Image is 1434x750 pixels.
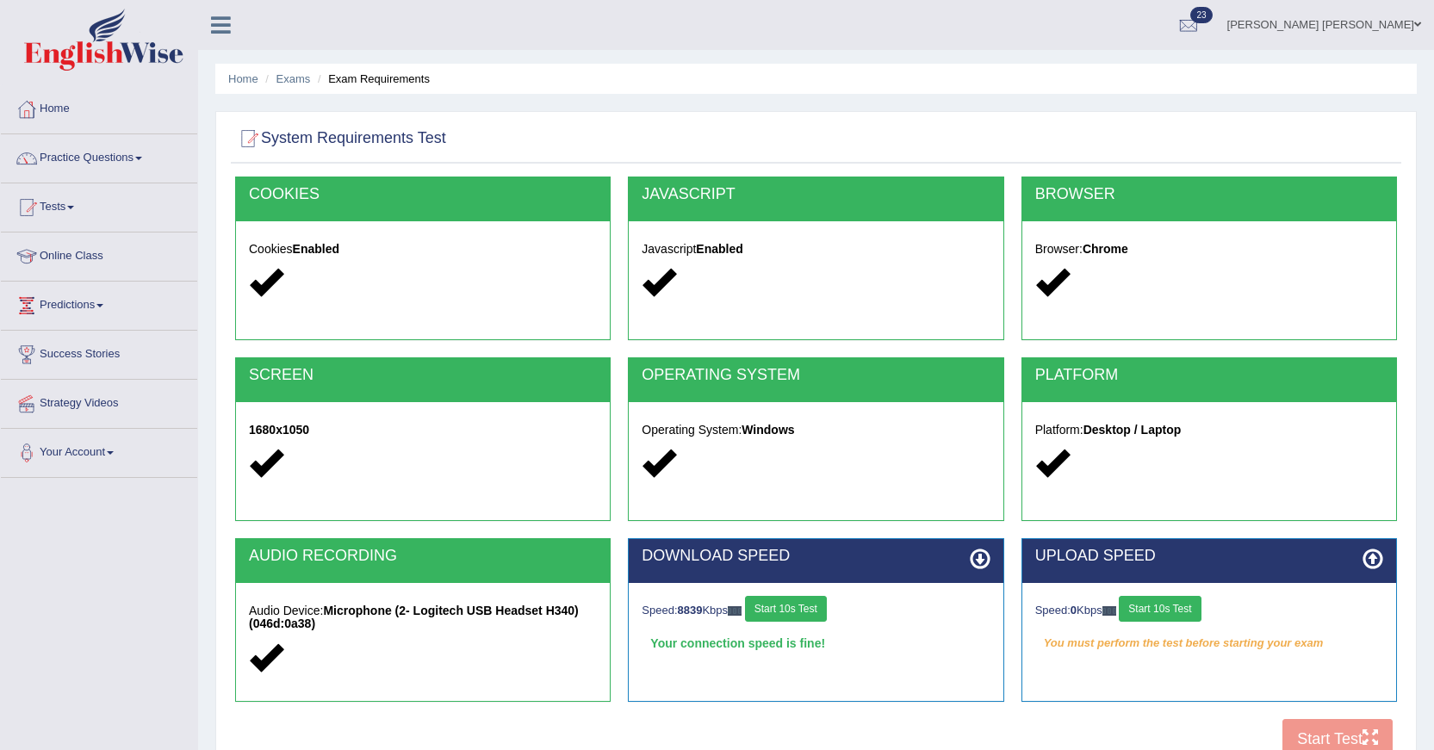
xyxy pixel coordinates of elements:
[642,424,990,437] h5: Operating System:
[745,596,827,622] button: Start 10s Test
[249,243,597,256] h5: Cookies
[1,429,197,472] a: Your Account
[642,243,990,256] h5: Javascript
[728,606,742,616] img: ajax-loader-fb-connection.gif
[642,630,990,656] div: Your connection speed is fine!
[249,367,597,384] h2: SCREEN
[742,423,794,437] strong: Windows
[1,85,197,128] a: Home
[276,72,311,85] a: Exams
[1,331,197,374] a: Success Stories
[642,186,990,203] h2: JAVASCRIPT
[1083,423,1182,437] strong: Desktop / Laptop
[249,548,597,565] h2: AUDIO RECORDING
[642,367,990,384] h2: OPERATING SYSTEM
[249,604,579,630] strong: Microphone (2- Logitech USB Headset H340) (046d:0a38)
[1035,186,1383,203] h2: BROWSER
[293,242,339,256] strong: Enabled
[1035,548,1383,565] h2: UPLOAD SPEED
[249,604,597,631] h5: Audio Device:
[228,72,258,85] a: Home
[313,71,430,87] li: Exam Requirements
[1,282,197,325] a: Predictions
[696,242,742,256] strong: Enabled
[1071,604,1077,617] strong: 0
[1102,606,1116,616] img: ajax-loader-fb-connection.gif
[249,186,597,203] h2: COOKIES
[1,380,197,423] a: Strategy Videos
[1,134,197,177] a: Practice Questions
[678,604,703,617] strong: 8839
[1035,367,1383,384] h2: PLATFORM
[1035,630,1383,656] em: You must perform the test before starting your exam
[1035,596,1383,626] div: Speed: Kbps
[235,126,446,152] h2: System Requirements Test
[642,596,990,626] div: Speed: Kbps
[1190,7,1212,23] span: 23
[1,183,197,226] a: Tests
[1035,243,1383,256] h5: Browser:
[1083,242,1128,256] strong: Chrome
[249,423,309,437] strong: 1680x1050
[1119,596,1201,622] button: Start 10s Test
[1035,424,1383,437] h5: Platform:
[642,548,990,565] h2: DOWNLOAD SPEED
[1,232,197,276] a: Online Class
